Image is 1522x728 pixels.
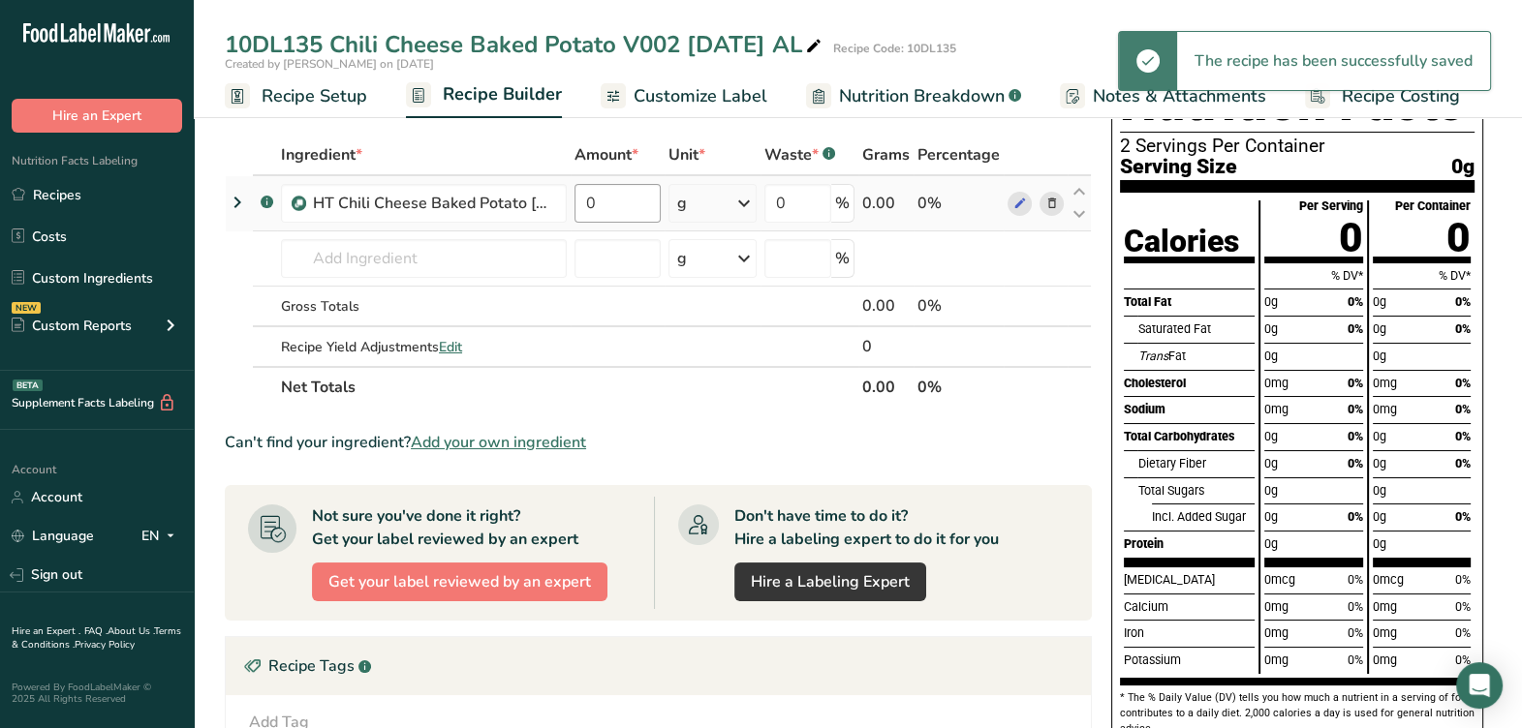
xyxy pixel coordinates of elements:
span: 0g [1373,429,1386,443]
div: 0.00 [862,192,910,215]
a: FAQ . [84,624,108,638]
span: 0mg [1264,599,1289,614]
img: Sub Recipe [292,197,306,211]
div: Not sure you've done it right? Get your label reviewed by an expert [312,504,578,551]
div: Total Carbohydrates [1124,423,1255,450]
div: Recipe Tags [226,637,1091,695]
span: Grams [862,143,910,167]
div: BETA [13,379,43,391]
div: NEW [12,302,41,314]
span: Notes & Attachments [1093,83,1266,109]
span: 0% [1455,652,1471,667]
div: The recipe has been successfully saved [1177,32,1490,90]
span: 0% [1348,321,1363,336]
i: Trans [1137,349,1167,363]
div: Custom Reports [12,316,132,336]
span: 0g [1373,536,1386,551]
div: Waste [764,143,835,167]
div: g [677,247,687,270]
div: Recipe Code: 10DL135 [833,40,956,57]
div: Open Intercom Messenger [1456,662,1503,709]
span: 0mg [1373,599,1397,614]
span: 0% [1348,652,1363,667]
span: 0% [1455,572,1471,587]
div: Saturated Fat [1137,316,1255,343]
span: 0% [1455,456,1471,470]
div: Calcium [1124,593,1255,621]
div: Don't have time to do it? Hire a labeling expert to do it for you [734,504,999,551]
div: Total Fat [1124,288,1255,316]
a: Nutrition Breakdown [806,75,1021,118]
input: Add Ingredient [281,239,567,278]
span: 0g [1373,509,1386,524]
a: Recipe Costing [1305,75,1460,118]
span: 0% [1455,599,1471,614]
span: 0 [1339,214,1363,261]
span: 0% [1348,402,1363,416]
div: Gross Totals [281,296,567,317]
span: 0% [1348,456,1363,470]
span: 0g [1373,294,1386,309]
div: Iron [1124,620,1255,647]
a: Customize Label [601,75,767,118]
span: 0% [1348,625,1363,640]
span: 0% [1348,572,1363,587]
span: Recipe Setup [262,83,367,109]
div: Per Container [1395,200,1471,213]
div: 0% [917,294,1000,318]
span: 0% [1455,376,1471,390]
button: Get your label reviewed by an expert [312,562,607,601]
div: 0.00 [862,294,910,318]
span: 0% [1348,294,1363,309]
span: 0g [1373,349,1386,363]
th: 0.00 [858,366,914,407]
div: Fat [1137,343,1255,370]
span: 0g [1264,429,1278,443]
span: Edit [439,338,462,356]
a: Notes & Attachments [1060,75,1266,118]
span: 0g [1264,483,1278,498]
span: 0 [1446,214,1471,261]
a: Recipe Setup [225,75,367,118]
div: Dietary Fiber [1137,450,1255,477]
div: Can't find your ingredient? [225,431,1092,454]
span: 0mg [1264,625,1289,640]
div: Powered By FoodLabelMaker © 2025 All Rights Reserved [12,682,182,705]
span: 0mg [1373,376,1397,390]
span: 0g [1264,321,1278,336]
th: Net Totals [277,366,858,407]
span: 0mg [1264,376,1289,390]
div: 0 [862,335,910,358]
div: 0% [917,192,1000,215]
span: 0mcg [1264,572,1295,587]
div: [MEDICAL_DATA] [1124,566,1255,593]
div: Total Sugars [1137,477,1255,504]
div: Potassium [1124,647,1255,674]
div: Calories [1124,226,1239,257]
span: 0% [1455,509,1471,524]
span: 0% [1455,429,1471,443]
span: 0g [1264,536,1278,551]
div: EN [141,525,182,548]
span: 0g [1264,349,1278,363]
span: Serving Size [1120,156,1237,176]
span: 0% [1348,599,1363,614]
a: Hire a Labeling Expert [734,562,926,601]
span: 0mcg [1373,572,1404,587]
span: Get your label reviewed by an expert [328,570,591,593]
span: 0% [1455,294,1471,309]
div: Per Serving [1299,200,1363,213]
div: Recipe Yield Adjustments [281,337,567,357]
div: % DV* [1373,262,1471,289]
p: 2 Servings Per Container [1120,136,1475,156]
span: 0% [1455,625,1471,640]
div: HT Chili Cheese Baked Potato [DATE] AL [313,192,555,215]
span: 0mg [1373,652,1397,667]
span: Ingredient [281,143,362,167]
span: 0% [1348,509,1363,524]
button: Hire an Expert [12,99,182,133]
span: 0% [1455,321,1471,336]
span: Amount [575,143,638,167]
a: About Us . [108,624,154,638]
span: 0% [1348,376,1363,390]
